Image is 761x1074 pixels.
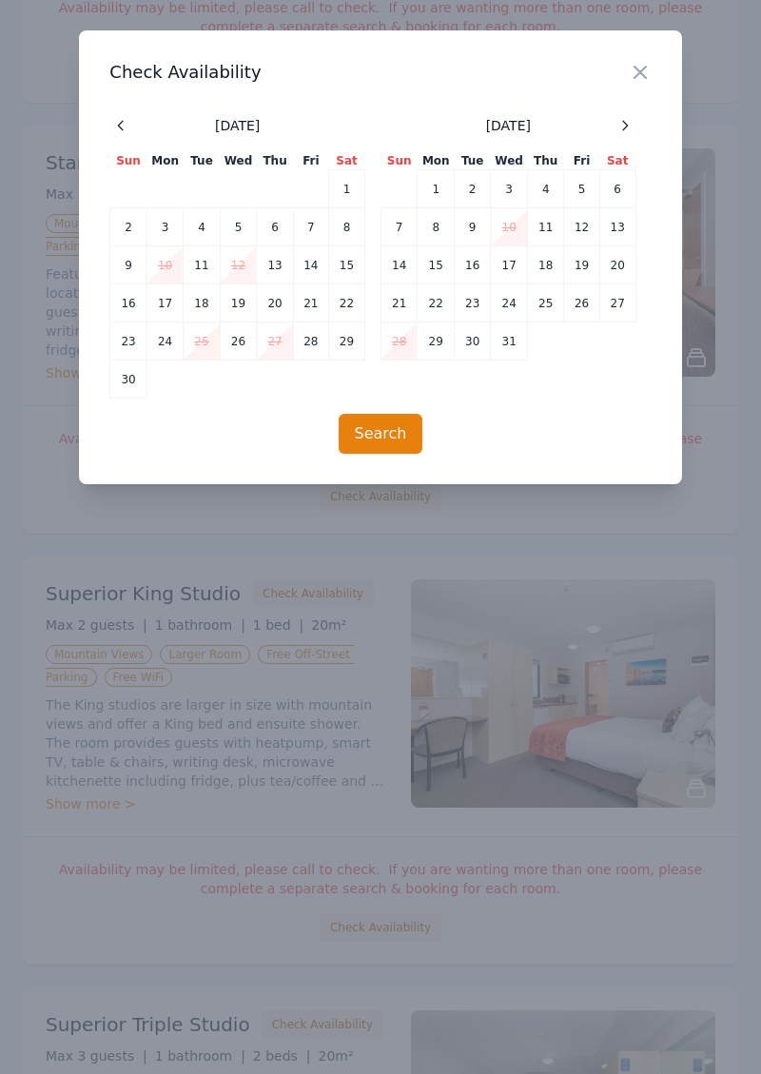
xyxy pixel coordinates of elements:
td: 19 [220,284,257,322]
td: 12 [564,208,599,246]
th: Sat [329,152,365,170]
td: 25 [528,284,564,322]
td: 15 [418,246,455,284]
span: [DATE] [215,116,260,135]
th: Wed [220,152,257,170]
th: Sun [110,152,146,170]
td: 3 [146,208,184,246]
th: Fri [564,152,599,170]
td: 3 [491,170,528,208]
th: Sun [380,152,417,170]
td: 2 [110,208,146,246]
td: 10 [146,246,184,284]
th: Tue [455,152,491,170]
td: 1 [418,170,455,208]
td: 24 [491,284,528,322]
td: 31 [491,322,528,361]
th: Wed [491,152,528,170]
th: Mon [146,152,184,170]
td: 5 [220,208,257,246]
td: 10 [491,208,528,246]
td: 8 [418,208,455,246]
td: 21 [380,284,417,322]
td: 11 [528,208,564,246]
td: 5 [564,170,599,208]
th: Thu [528,152,564,170]
th: Sat [599,152,635,170]
td: 16 [455,246,491,284]
td: 18 [184,284,220,322]
td: 4 [528,170,564,208]
td: 29 [329,322,365,361]
td: 14 [380,246,417,284]
td: 17 [491,246,528,284]
td: 14 [293,246,328,284]
td: 26 [220,322,257,361]
span: [DATE] [486,116,531,135]
td: 22 [418,284,455,322]
td: 25 [184,322,220,361]
td: 23 [110,322,146,361]
th: Thu [257,152,293,170]
td: 6 [599,170,635,208]
td: 15 [329,246,365,284]
td: 4 [184,208,220,246]
td: 11 [184,246,220,284]
button: Search [339,414,423,454]
td: 1 [329,170,365,208]
td: 2 [455,170,491,208]
td: 7 [293,208,328,246]
td: 30 [110,361,146,399]
td: 8 [329,208,365,246]
td: 20 [257,284,293,322]
td: 17 [146,284,184,322]
th: Mon [418,152,455,170]
td: 29 [418,322,455,361]
h3: Check Availability [109,61,651,84]
td: 16 [110,284,146,322]
td: 22 [329,284,365,322]
td: 19 [564,246,599,284]
th: Fri [293,152,328,170]
td: 28 [380,322,417,361]
td: 27 [257,322,293,361]
th: Tue [184,152,220,170]
td: 21 [293,284,328,322]
td: 30 [455,322,491,361]
td: 12 [220,246,257,284]
td: 28 [293,322,328,361]
td: 9 [110,246,146,284]
td: 6 [257,208,293,246]
td: 24 [146,322,184,361]
td: 18 [528,246,564,284]
td: 9 [455,208,491,246]
td: 13 [257,246,293,284]
td: 27 [599,284,635,322]
td: 20 [599,246,635,284]
td: 13 [599,208,635,246]
td: 23 [455,284,491,322]
td: 26 [564,284,599,322]
td: 7 [380,208,417,246]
